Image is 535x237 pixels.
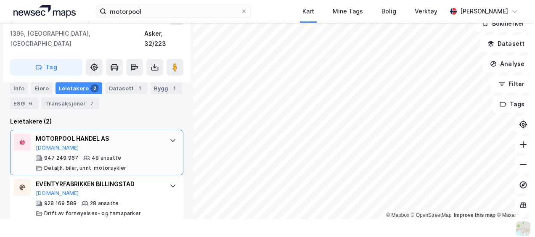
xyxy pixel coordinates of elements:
div: Kart [302,6,314,16]
button: Tags [493,96,532,113]
div: 28 ansatte [90,200,119,207]
div: 947 249 967 [44,155,78,161]
iframe: Chat Widget [493,197,535,237]
div: 2 [90,84,99,92]
div: 48 ansatte [92,155,121,161]
div: 6 [26,99,35,108]
div: 1 [135,84,144,92]
button: [DOMAIN_NAME] [36,190,79,197]
a: Mapbox [386,212,409,218]
button: Filter [491,76,532,92]
a: OpenStreetMap [411,212,452,218]
div: Detaljh. biler, unnt. motorsykler [44,165,127,171]
div: Bolig [381,6,396,16]
button: Analyse [483,55,532,72]
div: Drift av fornøyelses- og temaparker [44,210,141,217]
div: Leietakere [56,82,102,94]
div: Leietakere (2) [10,116,183,126]
div: 1396, [GEOGRAPHIC_DATA], [GEOGRAPHIC_DATA] [10,29,144,49]
div: Mine Tags [333,6,363,16]
div: [PERSON_NAME] [460,6,508,16]
div: Datasett [106,82,147,94]
button: Datasett [480,35,532,52]
button: Bokmerker [475,15,532,32]
button: [DOMAIN_NAME] [36,145,79,151]
div: Info [10,82,28,94]
div: MOTORPOOL HANDEL AS [36,134,161,144]
div: Verktøy [415,6,437,16]
a: Improve this map [454,212,495,218]
div: ESG [10,97,38,109]
div: 1 [170,84,178,92]
div: EVENTYRFABRIKKEN BILLINGSTAD [36,179,161,189]
div: 7 [87,99,96,108]
div: Transaksjoner [42,97,99,109]
input: Søk på adresse, matrikkel, gårdeiere, leietakere eller personer [106,5,240,18]
div: 928 169 588 [44,200,77,207]
img: logo.a4113a55bc3d86da70a041830d287a7e.svg [13,5,76,18]
div: Eiere [31,82,52,94]
div: Bygg [151,82,182,94]
div: Asker, 32/223 [144,29,183,49]
button: Tag [10,59,82,76]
